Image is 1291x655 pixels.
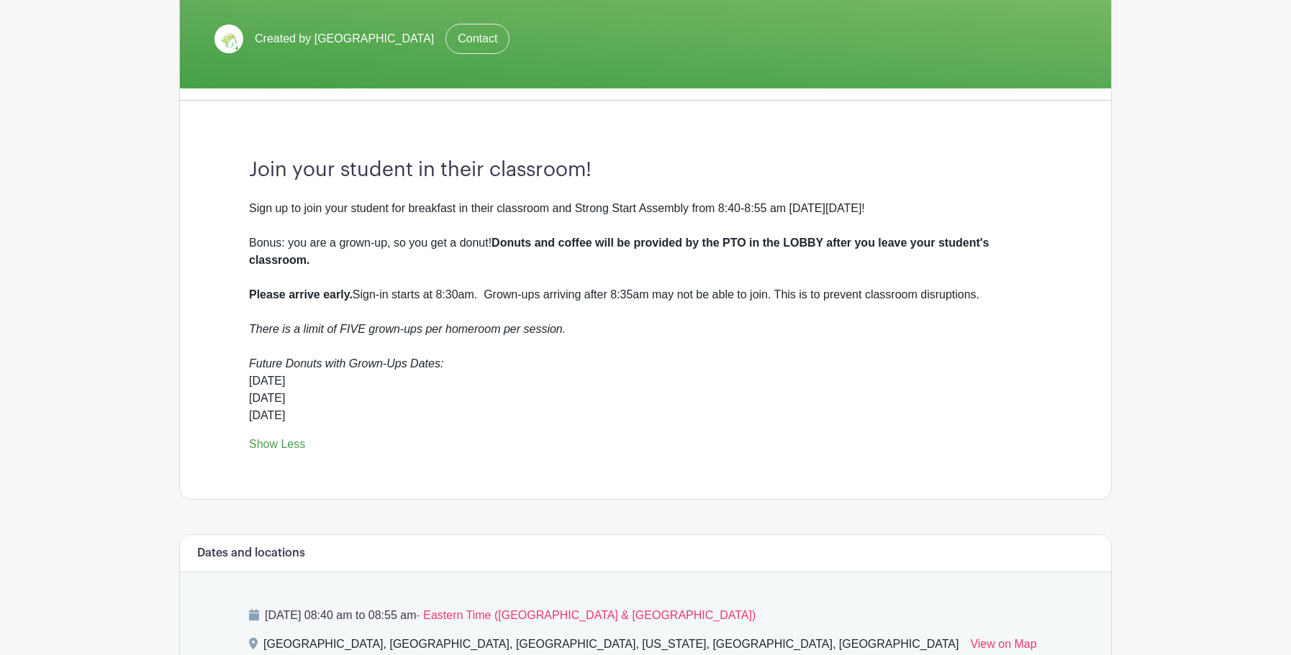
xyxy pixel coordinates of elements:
a: Show Less [249,438,305,456]
em: There is a limit of FIVE grown-ups per homeroom per session. Future Donuts with Grown-Ups Dates: [249,323,566,370]
p: [DATE] 08:40 am to 08:55 am [249,607,1042,624]
h6: Dates and locations [197,546,305,560]
div: Sign up to join your student for breakfast in their classroom and Strong Start Assembly from 8:40... [249,200,1042,372]
span: Created by [GEOGRAPHIC_DATA] [255,30,434,47]
strong: Please arrive early. [249,288,353,301]
div: [DATE] [DATE] [DATE] [249,372,1042,424]
strong: Donuts and coffee will be provided by the PTO in the LOBBY after you leave your student's classroom. [249,237,989,266]
a: Contact [445,24,509,54]
span: - Eastern Time ([GEOGRAPHIC_DATA] & [GEOGRAPHIC_DATA]) [416,609,756,621]
h3: Join your student in their classroom! [249,158,1042,183]
img: Screen%20Shot%202023-09-28%20at%203.51.11%20PM.png [214,24,243,53]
